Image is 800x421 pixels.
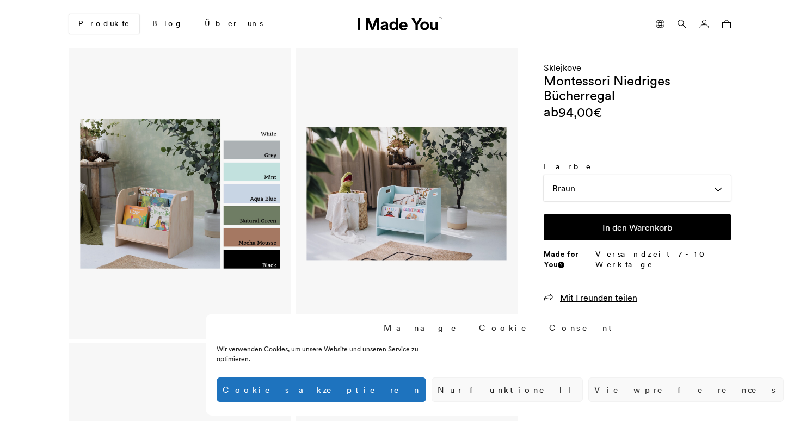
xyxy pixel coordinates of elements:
[588,377,784,402] button: View preferences
[217,344,453,364] div: Wir verwenden Cookies, um unsere Website und unseren Service zu optimieren.
[593,104,602,121] span: €
[544,175,731,201] div: Braun
[432,377,583,402] button: Nur funktionell
[560,292,637,303] span: Mit Freunden teilen
[558,104,602,121] bdi: 94,00
[544,73,731,103] h1: Montessori Niedriges Bücherregal
[544,249,579,270] strong: Made for You
[384,322,617,333] div: Manage Cookie Consent
[544,214,731,240] button: In den Warenkorb
[559,263,563,267] img: Info sign
[544,292,637,303] a: Mit Freunden teilen
[69,14,139,34] a: Produkte
[196,15,272,33] a: Über uns
[144,15,192,33] a: Blog
[544,103,602,121] div: ab
[544,62,581,73] a: Sklejkove
[595,249,731,270] p: Versandzeit 7-10 Werktage
[544,162,731,172] label: Farbe
[217,377,426,402] button: Cookies akzeptieren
